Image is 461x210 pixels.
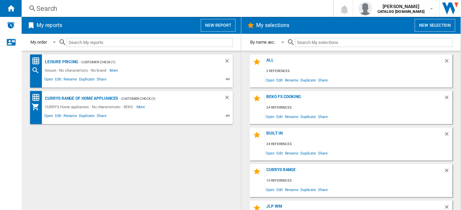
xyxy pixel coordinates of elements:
span: Share [317,112,329,121]
span: Duplicate [299,148,317,158]
img: profile.jpg [359,2,372,15]
span: [PERSON_NAME] [378,3,424,10]
span: Edit [275,185,284,194]
div: all [265,58,444,67]
span: Share [317,185,329,194]
span: Share [96,76,107,84]
span: Edit [275,75,284,85]
span: Open [44,76,54,84]
div: Currys Range of Home appliances [44,94,118,103]
span: Open [265,112,276,121]
button: New report [201,19,236,32]
span: Open [44,113,54,121]
span: Duplicate [78,113,96,121]
div: Delete [444,58,453,67]
h2: My reports [35,19,64,32]
span: Rename [284,112,299,121]
input: Search My reports [67,38,233,47]
div: Delete [444,131,453,140]
div: 10 references [265,177,453,185]
span: More [137,103,146,111]
div: Delete [444,94,453,103]
h2: My selections [255,19,291,32]
div: 24 references [265,140,453,148]
img: alerts-logo.svg [7,21,15,29]
span: Share [317,148,329,158]
div: 2 references [265,67,453,75]
span: Open [265,185,276,194]
span: Rename [63,76,78,84]
div: Search [37,4,316,13]
b: CATALOG [DOMAIN_NAME] [378,9,424,14]
div: - Customer Check (1) [118,94,210,103]
span: Duplicate [299,112,317,121]
span: Share [96,113,107,121]
div: leisure Pricing [44,58,78,66]
div: Delete [224,94,233,103]
div: built in [265,131,444,140]
div: Search [32,66,44,74]
div: CURRYS:Home appliances - No characteristic - BEKO [44,103,137,111]
span: More [110,66,119,74]
span: Rename [284,148,299,158]
div: - Customer Check (1) [78,58,210,66]
span: Open [265,75,276,85]
div: BEKO FS COOKING [265,94,444,103]
span: Duplicate [299,75,317,85]
div: By name asc. [250,40,276,45]
div: My Assortment [32,103,44,111]
div: Delete [224,58,233,66]
div: My order [31,40,47,45]
span: Rename [284,75,299,85]
span: Rename [284,185,299,194]
span: Edit [54,113,63,121]
div: Delete [444,167,453,177]
div: 24 references [265,103,453,112]
div: Currys Range [265,167,444,177]
span: Edit [54,76,63,84]
span: Rename [63,113,78,121]
div: Price Matrix [32,93,44,102]
input: Search My selections [295,38,452,47]
div: Price Matrix [32,57,44,65]
span: Duplicate [78,76,96,84]
button: New selection [415,19,455,32]
span: Open [265,148,276,158]
span: Share [317,75,329,85]
span: Edit [275,112,284,121]
div: leisure - No characteristic - No brand [44,66,110,74]
span: Edit [275,148,284,158]
span: Duplicate [299,185,317,194]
